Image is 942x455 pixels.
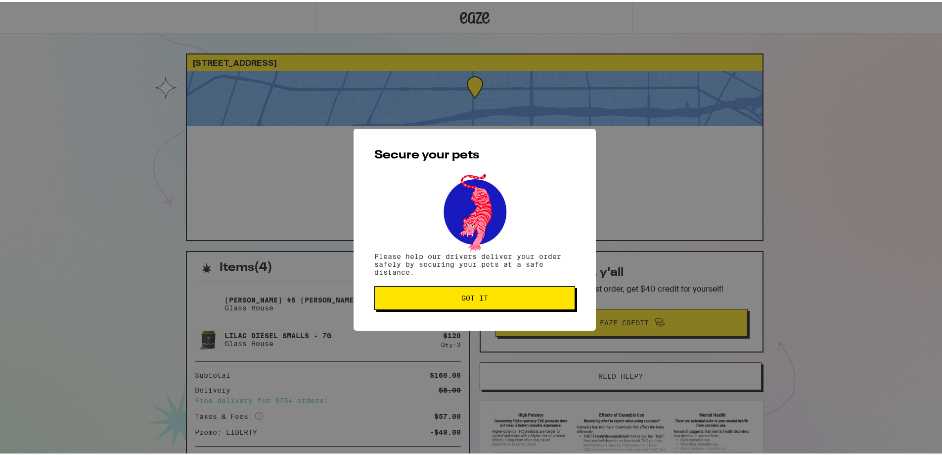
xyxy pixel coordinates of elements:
[374,284,575,308] button: Got it
[374,148,575,159] h2: Secure your pets
[374,251,575,274] p: Please help our drivers deliver your order safely by securing your pets at a safe distance.
[434,169,515,251] img: pets
[6,7,71,15] span: Hi. Need any help?
[461,293,488,300] span: Got it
